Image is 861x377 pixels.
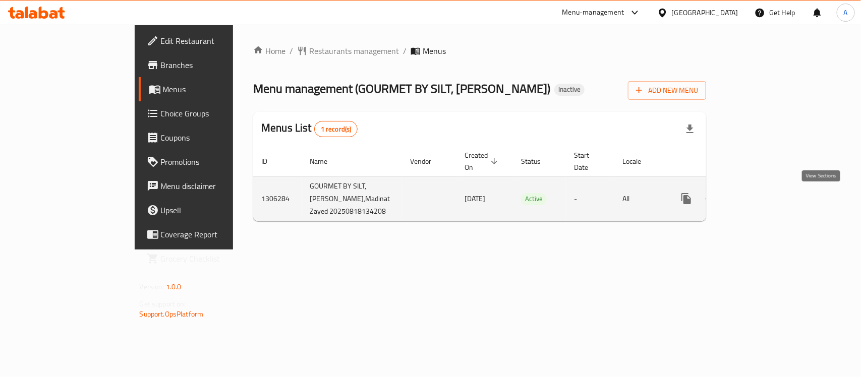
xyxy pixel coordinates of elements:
[261,120,358,137] h2: Menus List
[699,186,723,211] button: Change Status
[465,149,501,173] span: Created On
[521,155,554,167] span: Status
[554,85,585,94] span: Inactive
[297,45,399,57] a: Restaurants management
[314,121,358,137] div: Total records count
[139,198,278,222] a: Upsell
[566,176,614,221] td: -
[161,228,270,240] span: Coverage Report
[309,45,399,57] span: Restaurants management
[302,176,402,221] td: GOURMET BY SILT, [PERSON_NAME],Madinat Zayed 20250818134208
[161,132,270,144] span: Coupons
[140,297,186,310] span: Get support on:
[139,150,278,174] a: Promotions
[554,84,585,96] div: Inactive
[161,156,270,168] span: Promotions
[161,204,270,216] span: Upsell
[622,155,654,167] span: Locale
[139,53,278,77] a: Branches
[140,280,164,293] span: Version:
[636,84,698,97] span: Add New Menu
[614,176,666,221] td: All
[140,307,204,321] a: Support.OpsPlatform
[161,107,270,119] span: Choice Groups
[161,35,270,47] span: Edit Restaurant
[161,180,270,192] span: Menu disclaimer
[410,155,444,167] span: Vendor
[310,155,340,167] span: Name
[139,101,278,125] a: Choice Groups
[423,45,446,57] span: Menus
[139,222,278,246] a: Coverage Report
[844,7,848,18] span: A
[521,193,547,205] span: Active
[674,186,699,211] button: more
[253,146,779,221] table: enhanced table
[161,253,270,265] span: Grocery Checklist
[163,83,270,95] span: Menus
[672,7,738,18] div: [GEOGRAPHIC_DATA]
[666,146,779,177] th: Actions
[139,246,278,271] a: Grocery Checklist
[290,45,293,57] li: /
[574,149,602,173] span: Start Date
[166,280,182,293] span: 1.0.0
[678,117,702,141] div: Export file
[161,59,270,71] span: Branches
[628,81,706,100] button: Add New Menu
[139,77,278,101] a: Menus
[261,155,280,167] span: ID
[253,77,550,100] span: Menu management ( GOURMET BY SILT, [PERSON_NAME] )
[139,29,278,53] a: Edit Restaurant
[562,7,624,19] div: Menu-management
[315,124,358,134] span: 1 record(s)
[253,45,706,57] nav: breadcrumb
[465,192,485,205] span: [DATE]
[139,174,278,198] a: Menu disclaimer
[403,45,407,57] li: /
[139,125,278,150] a: Coupons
